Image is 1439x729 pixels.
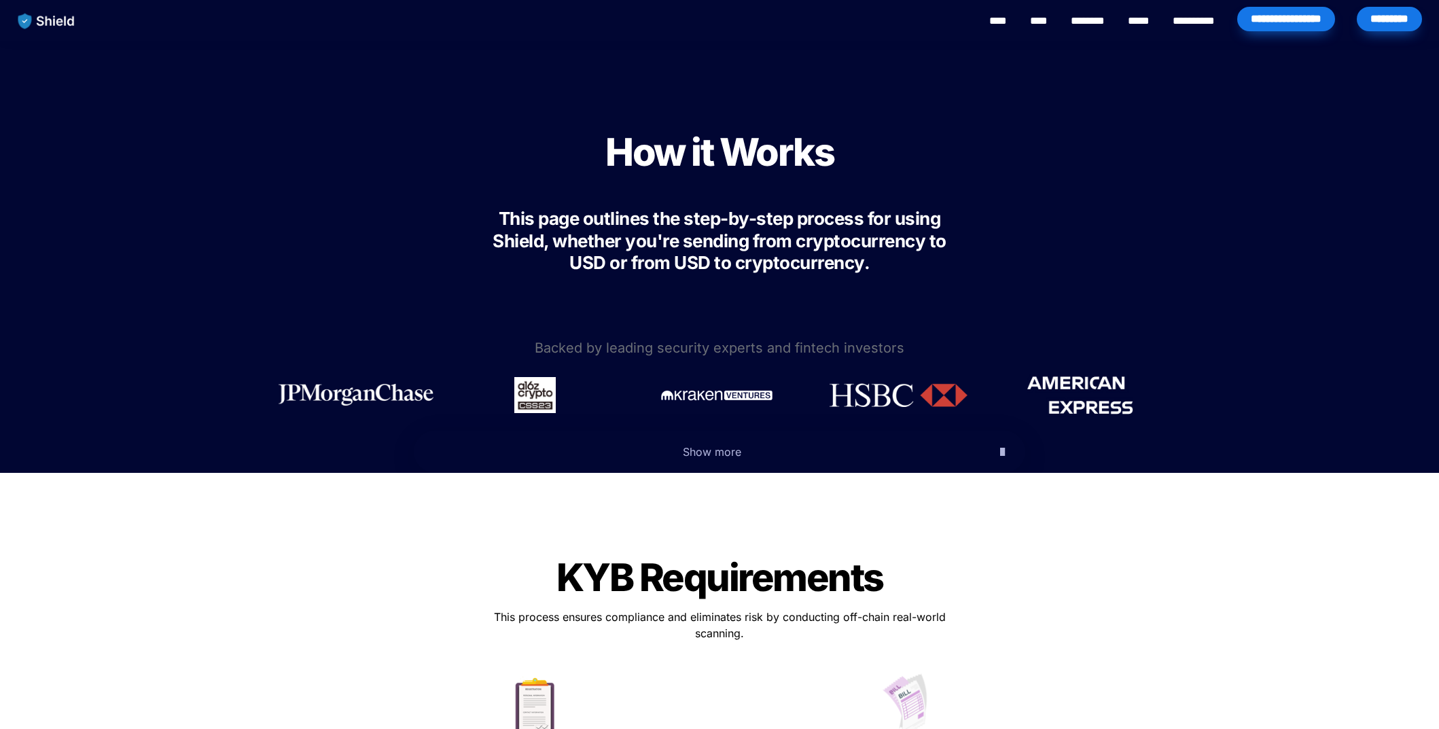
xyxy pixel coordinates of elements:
[414,431,1025,473] button: Show more
[605,129,834,175] span: How it Works
[493,208,950,273] span: This page outlines the step-by-step process for using Shield, whether you're sending from cryptoc...
[556,554,883,601] span: KYB Requirements
[535,340,904,356] span: Backed by leading security experts and fintech investors
[494,610,949,640] span: This process ensures compliance and eliminates risk by conducting off-chain real-world scanning.
[12,7,82,35] img: website logo
[683,445,741,459] span: Show more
